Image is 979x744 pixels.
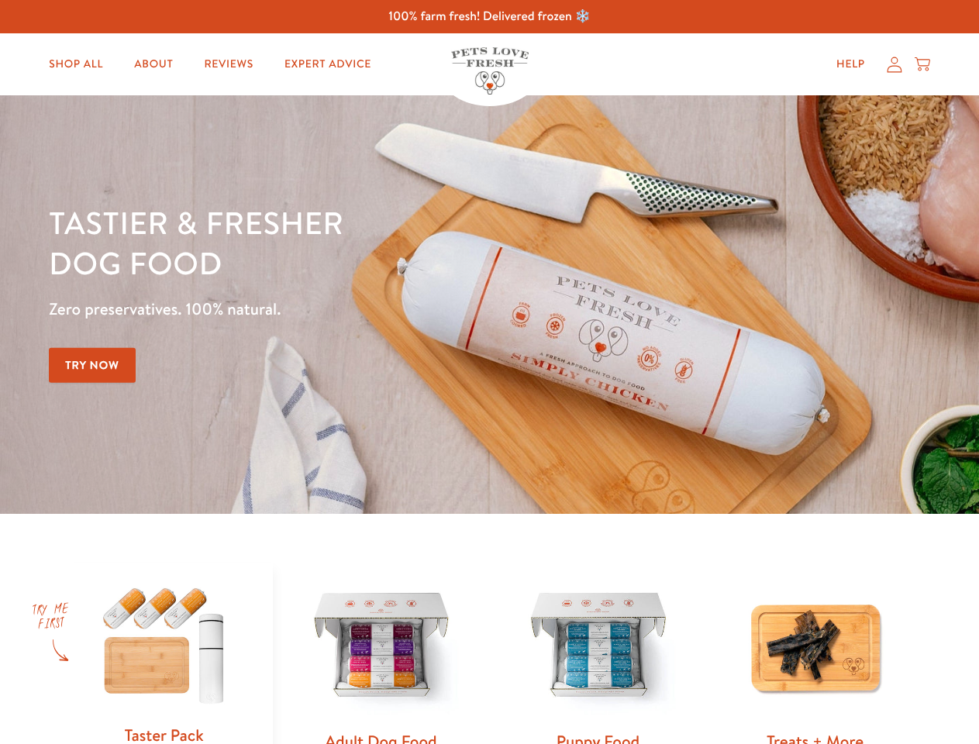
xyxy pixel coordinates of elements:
a: Shop All [36,49,115,80]
a: Reviews [191,49,265,80]
a: Try Now [49,348,136,383]
a: Expert Advice [272,49,384,80]
img: Pets Love Fresh [451,47,529,95]
p: Zero preservatives. 100% natural. [49,295,636,323]
h1: Tastier & fresher dog food [49,202,636,283]
a: About [122,49,185,80]
a: Help [824,49,877,80]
